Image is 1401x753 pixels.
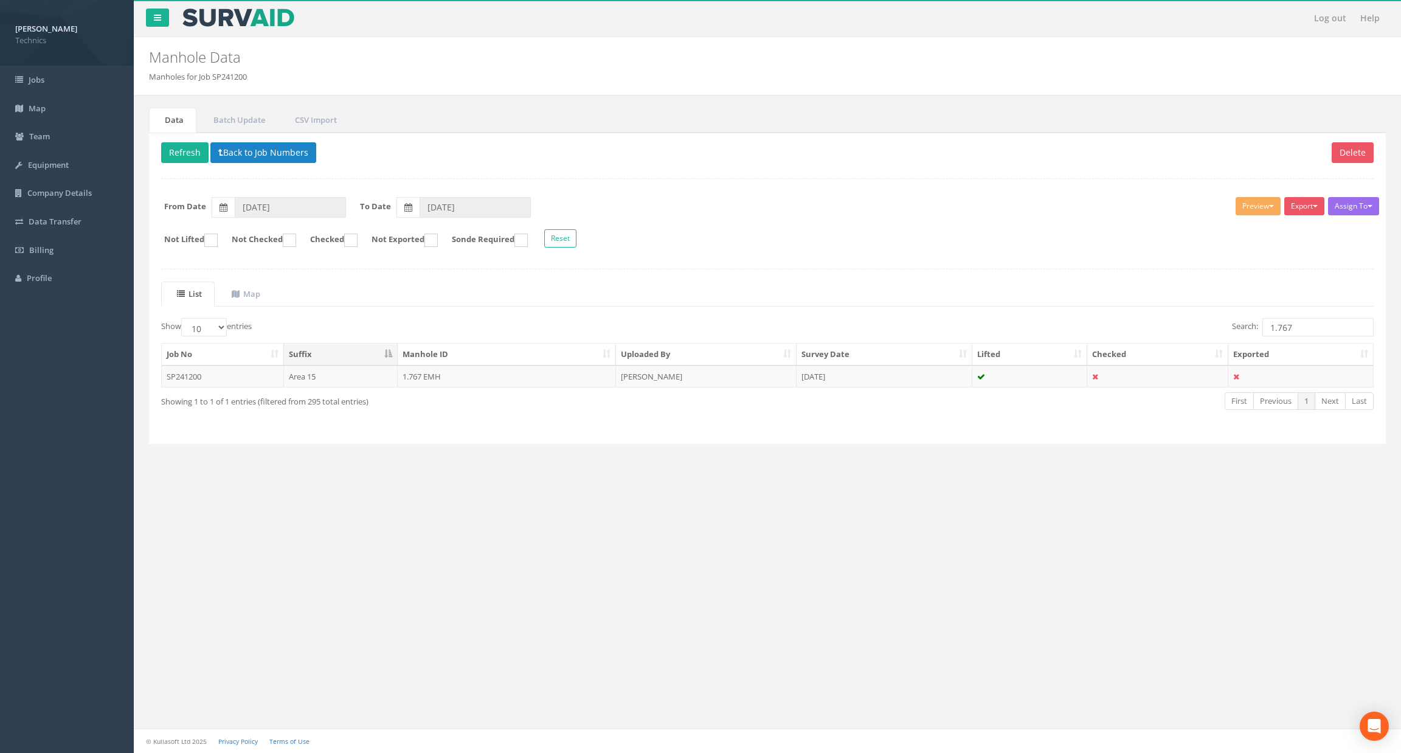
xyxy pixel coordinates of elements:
th: Survey Date: activate to sort column ascending [797,344,972,366]
th: Job No: activate to sort column ascending [162,344,284,366]
uib-tab-heading: List [177,288,202,299]
th: Suffix: activate to sort column descending [284,344,398,366]
input: Search: [1262,318,1374,336]
td: SP241200 [162,366,284,387]
a: 1 [1298,392,1315,410]
span: Data Transfer [29,216,81,227]
span: Map [29,103,46,114]
td: [PERSON_NAME] [616,366,797,387]
label: Not Lifted [152,234,218,247]
a: [PERSON_NAME] Technics [15,20,119,46]
span: Equipment [28,159,69,170]
span: Billing [29,245,54,255]
span: Jobs [29,74,44,85]
span: Technics [15,35,119,46]
button: Refresh [161,142,209,163]
label: Checked [298,234,358,247]
th: Manhole ID: activate to sort column ascending [398,344,616,366]
a: Map [216,282,273,307]
th: Uploaded By: activate to sort column ascending [616,344,797,366]
a: Last [1345,392,1374,410]
label: Not Exported [359,234,438,247]
button: Export [1284,197,1324,215]
button: Reset [544,229,576,248]
a: List [161,282,215,307]
td: [DATE] [797,366,972,387]
a: Terms of Use [269,737,310,746]
button: Assign To [1328,197,1379,215]
th: Lifted: activate to sort column ascending [972,344,1088,366]
div: Showing 1 to 1 of 1 entries (filtered from 295 total entries) [161,391,656,408]
select: Showentries [181,318,227,336]
label: From Date [164,201,206,212]
label: Search: [1232,318,1374,336]
label: Show entries [161,318,252,336]
uib-tab-heading: Map [232,288,260,299]
a: CSV Import [279,108,350,133]
button: Preview [1236,197,1281,215]
span: Profile [27,272,52,283]
label: Not Checked [220,234,296,247]
div: Open Intercom Messenger [1360,712,1389,741]
strong: [PERSON_NAME] [15,23,77,34]
span: Team [29,131,50,142]
input: From Date [235,197,346,218]
span: Company Details [27,187,92,198]
a: Previous [1253,392,1298,410]
button: Back to Job Numbers [210,142,316,163]
th: Checked: activate to sort column ascending [1087,344,1228,366]
h2: Manhole Data [149,49,1177,65]
a: Batch Update [198,108,278,133]
input: To Date [420,197,531,218]
small: © Kullasoft Ltd 2025 [146,737,207,746]
a: Data [149,108,196,133]
label: To Date [360,201,391,212]
label: Sonde Required [440,234,528,247]
button: Delete [1332,142,1374,163]
a: Privacy Policy [218,737,258,746]
td: Area 15 [284,366,398,387]
th: Exported: activate to sort column ascending [1228,344,1373,366]
td: 1.767 EMH [398,366,616,387]
a: First [1225,392,1254,410]
a: Next [1315,392,1346,410]
li: Manholes for Job SP241200 [149,71,247,83]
